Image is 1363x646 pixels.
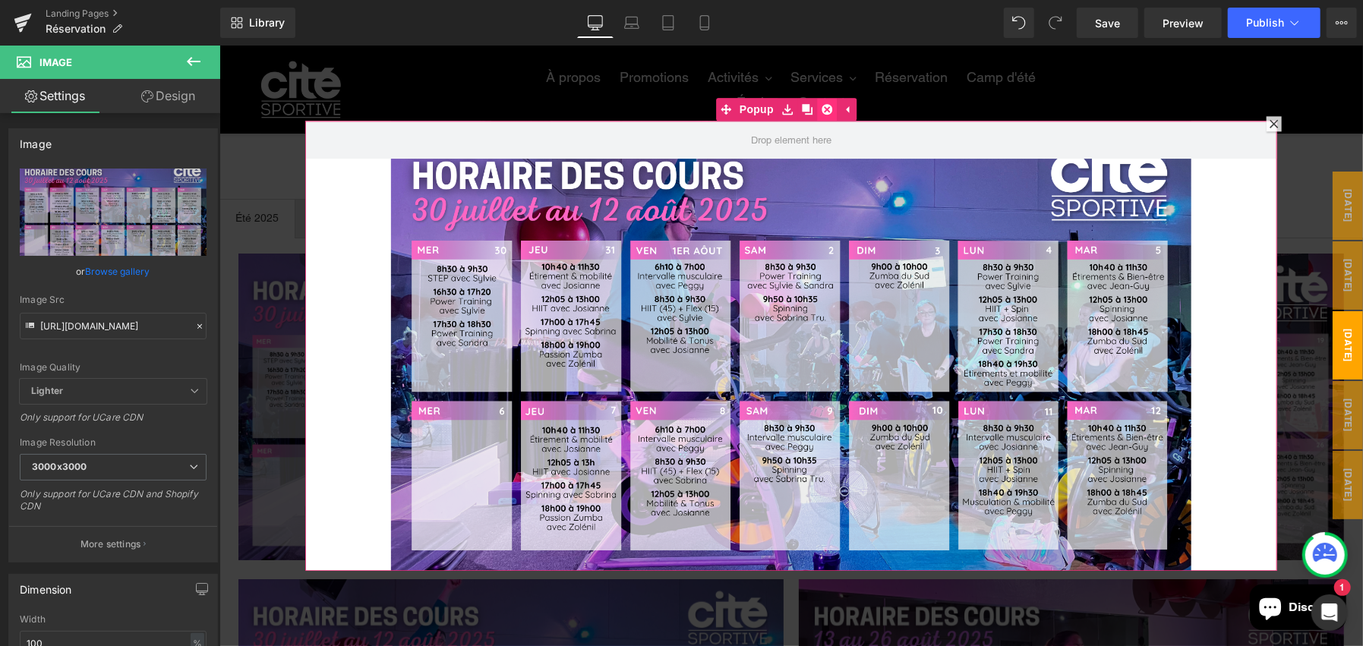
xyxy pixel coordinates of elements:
span: [DATE] [1113,196,1144,264]
div: Only support for UCare CDN and Shopify CDN [20,488,207,522]
button: Undo [1004,8,1034,38]
b: 3000x3000 [32,461,87,472]
div: Width [20,614,207,625]
div: Open Intercom Messenger [1311,594,1348,631]
p: More settings [80,537,141,551]
span: [DATE] [1113,266,1144,334]
span: Popup [516,52,558,75]
span: [DATE] [1113,126,1144,194]
span: Image [39,56,72,68]
span: Publish [1246,17,1284,29]
a: Desktop [577,8,614,38]
span: Save [1095,15,1120,31]
a: Preview [1144,8,1222,38]
a: Expand / Collapse [617,52,637,75]
div: Image Src [20,295,207,305]
div: Image Resolution [20,437,207,448]
span: [DATE] [1113,405,1144,474]
a: Design [113,79,223,113]
button: More settings [9,526,217,562]
span: Réservation [46,23,106,35]
a: Clone Module [578,52,598,75]
a: Landing Pages [46,8,220,20]
a: Mobile [686,8,723,38]
div: Only support for UCare CDN [20,411,207,433]
div: Image Quality [20,362,207,373]
button: More [1327,8,1357,38]
a: Save module [558,52,578,75]
inbox-online-store-chat: Chat de la boutique en ligne Shopify [1026,539,1131,588]
a: New Library [220,8,295,38]
b: Lighter [31,385,63,396]
div: or [20,263,207,279]
span: Preview [1163,15,1204,31]
span: [DATE] [1113,336,1144,404]
a: Tablet [650,8,686,38]
div: Dimension [20,575,72,596]
a: Laptop [614,8,650,38]
input: Link [20,313,207,339]
span: Library [249,16,285,30]
button: Redo [1040,8,1071,38]
div: Image [20,129,52,150]
a: Browse gallery [86,258,150,285]
button: Publish [1228,8,1320,38]
a: Delete Module [598,52,617,75]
